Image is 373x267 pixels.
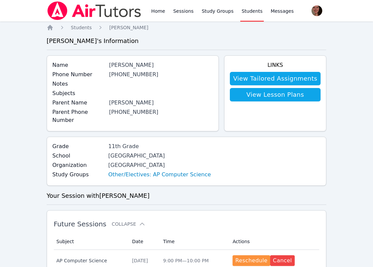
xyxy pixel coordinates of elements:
th: Date [128,233,159,250]
div: [GEOGRAPHIC_DATA] [108,152,211,160]
h3: [PERSON_NAME] 's Information [47,36,327,46]
a: View Tailored Assignments [230,72,321,85]
label: Phone Number [52,71,105,79]
th: Subject [54,233,128,250]
button: Reschedule [233,255,270,266]
label: Study Groups [52,171,105,179]
a: Other/Electives: AP Computer Science [108,171,211,179]
span: Future Sessions [54,220,107,228]
a: [PERSON_NAME] [109,24,148,31]
div: [PERSON_NAME] [109,99,213,107]
label: School [52,152,105,160]
nav: Breadcrumb [47,24,327,31]
a: View Lesson Plans [230,88,321,101]
span: Students [71,25,92,30]
div: [PERSON_NAME] [109,61,213,69]
span: 9:00 PM — 10:00 PM [163,258,209,263]
h3: Your Session with [PERSON_NAME] [47,191,327,201]
div: [DATE] [132,257,155,264]
label: Organization [52,161,105,169]
a: [PHONE_NUMBER] [109,109,158,115]
label: Name [52,61,105,69]
label: Parent Phone Number [52,108,105,124]
h4: Links [230,61,321,69]
span: [PERSON_NAME] [109,25,148,30]
button: Cancel [270,255,295,266]
a: [PHONE_NUMBER] [109,71,158,78]
div: 11th Grade [108,142,211,150]
label: Notes [52,80,105,88]
span: Messages [271,8,294,14]
label: Parent Name [52,99,105,107]
div: [GEOGRAPHIC_DATA] [108,161,211,169]
label: Grade [52,142,105,150]
button: Collapse [112,221,146,227]
img: Air Tutors [47,1,142,20]
th: Time [159,233,229,250]
label: Subjects [52,89,105,97]
th: Actions [229,233,319,250]
span: AP Computer Science [56,257,124,264]
a: Students [71,24,92,31]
